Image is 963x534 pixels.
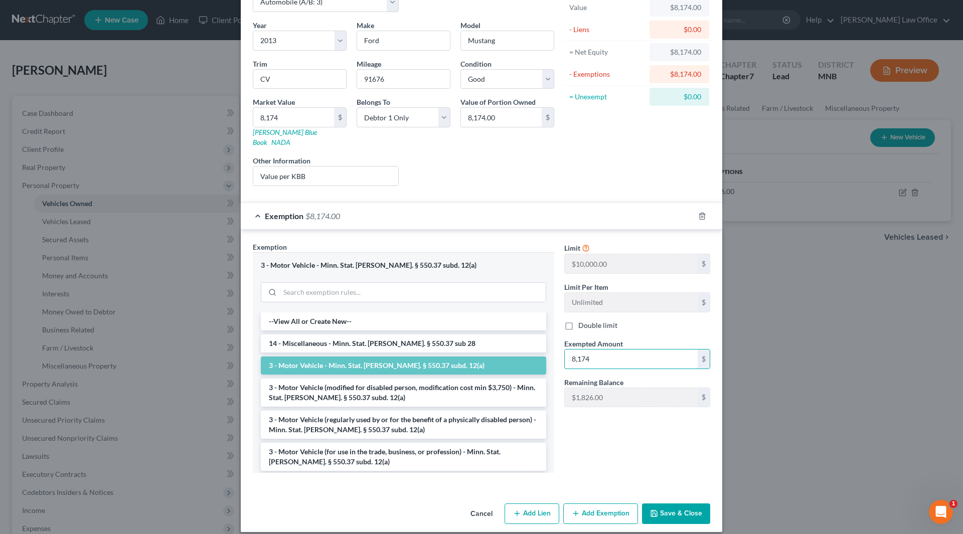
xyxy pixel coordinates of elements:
[357,21,374,30] span: Make
[253,20,267,31] label: Year
[658,92,701,102] div: $0.00
[542,108,554,127] div: $
[261,261,546,270] div: 3 - Motor Vehicle - Minn. Stat. [PERSON_NAME]. § 550.37 subd. 12(a)
[505,503,559,524] button: Add Lien
[334,108,346,127] div: $
[460,97,536,107] label: Value of Portion Owned
[261,443,546,471] li: 3 - Motor Vehicle (for use in the trade, business, or profession) - Minn. Stat. [PERSON_NAME]. § ...
[698,349,710,369] div: $
[253,97,295,107] label: Market Value
[569,47,645,57] div: = Net Equity
[929,500,953,524] iframe: Intercom live chat
[271,138,290,146] a: NADA
[565,254,698,273] input: --
[357,98,390,106] span: Belongs To
[658,69,701,79] div: $8,174.00
[658,3,701,13] div: $8,174.00
[564,282,608,292] label: Limit Per Item
[461,31,554,50] input: ex. Altima
[642,503,710,524] button: Save & Close
[462,504,501,524] button: Cancel
[265,211,303,221] span: Exemption
[357,31,450,50] input: ex. Nissan
[253,108,334,127] input: 0.00
[261,357,546,375] li: 3 - Motor Vehicle - Minn. Stat. [PERSON_NAME]. § 550.37 subd. 12(a)
[569,3,645,13] div: Value
[658,25,701,35] div: $0.00
[305,211,340,221] span: $8,174.00
[460,59,492,69] label: Condition
[564,339,623,348] span: Exempted Amount
[253,166,398,186] input: (optional)
[569,69,645,79] div: - Exemptions
[357,59,381,69] label: Mileage
[261,334,546,352] li: 14 - Miscellaneous - Minn. Stat. [PERSON_NAME]. § 550.37 sub 28
[698,388,710,407] div: $
[564,244,580,252] span: Limit
[460,20,480,31] label: Model
[565,349,698,369] input: 0.00
[949,500,957,508] span: 1
[698,293,710,312] div: $
[569,92,645,102] div: = Unexempt
[253,70,346,89] input: ex. LS, LT, etc
[253,59,267,69] label: Trim
[261,379,546,407] li: 3 - Motor Vehicle (modified for disabled person, modification cost min $3,750) - Minn. Stat. [PER...
[658,47,701,57] div: $8,174.00
[253,155,310,166] label: Other Information
[569,25,645,35] div: - Liens
[698,254,710,273] div: $
[357,70,450,89] input: --
[461,108,542,127] input: 0.00
[261,411,546,439] li: 3 - Motor Vehicle (regularly used by or for the benefit of a physically disabled person) - Minn. ...
[564,377,623,388] label: Remaining Balance
[253,128,317,146] a: [PERSON_NAME] Blue Book
[578,320,617,330] label: Double limit
[261,312,546,330] li: --View All or Create New--
[280,283,546,302] input: Search exemption rules...
[565,293,698,312] input: --
[563,503,638,524] button: Add Exemption
[565,388,698,407] input: --
[253,243,287,251] span: Exemption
